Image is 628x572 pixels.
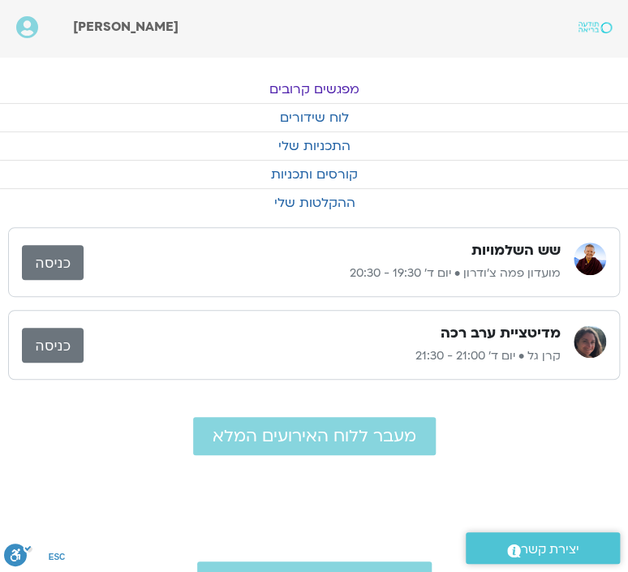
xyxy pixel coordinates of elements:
[22,245,84,280] a: כניסה
[441,324,561,343] h3: מדיטציית ערב רכה
[84,264,561,283] p: מועדון פמה צ'ודרון • יום ד׳ 19:30 - 20:30
[574,325,606,358] img: קרן גל
[574,243,606,275] img: מועדון פמה צ'ודרון
[466,532,620,564] a: יצירת קשר
[84,346,561,366] p: קרן גל • יום ד׳ 21:00 - 21:30
[193,417,436,455] a: מעבר ללוח האירועים המלא
[521,539,579,561] span: יצירת קשר
[22,328,84,363] a: כניסה
[213,427,416,445] span: מעבר ללוח האירועים המלא
[471,241,561,260] h3: שש השלמויות
[73,18,179,36] span: [PERSON_NAME]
